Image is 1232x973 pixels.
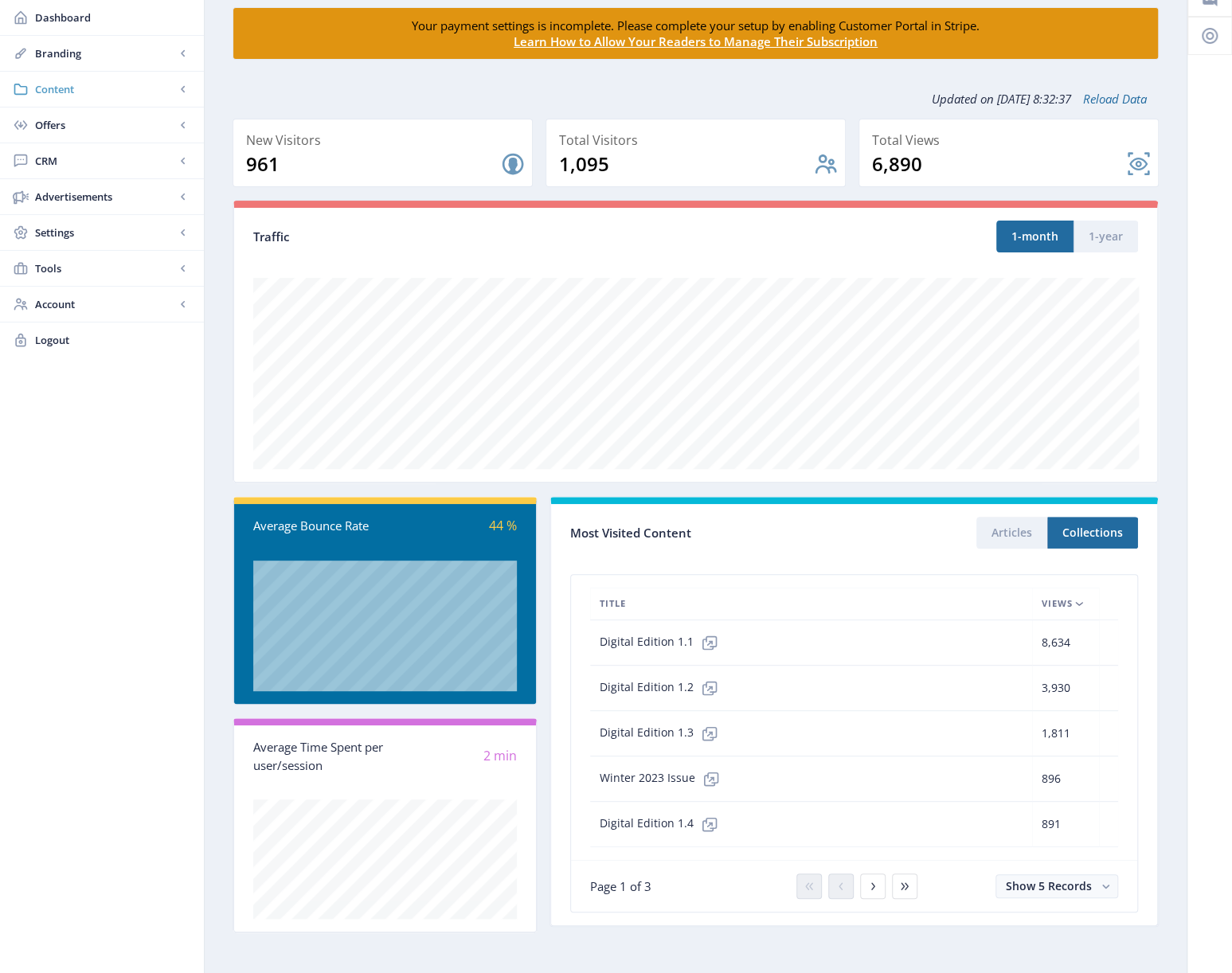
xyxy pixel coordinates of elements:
[35,189,175,205] span: Advertisements
[559,129,839,151] div: Total Visitors
[35,296,175,312] span: Account
[600,627,726,658] span: Digital Edition 1.1
[1042,769,1061,788] span: 896
[559,151,813,177] div: 1,095
[976,517,1047,549] button: Articles
[590,878,651,894] span: Page 1 of 3
[489,517,517,534] span: 44 %
[35,81,175,97] span: Content
[352,18,1040,49] div: Your payment settings is incomplete. Please complete your setup by enabling Customer Portal in St...
[246,129,526,151] div: New Visitors
[995,874,1118,898] button: Show 5 Records
[600,808,726,840] span: Digital Edition 1.4
[570,521,855,545] div: Most Visited Content
[246,151,500,177] div: 961
[35,45,175,61] span: Branding
[600,763,727,795] span: Winter 2023 Issue
[253,738,385,774] div: Average Time Spent per user/session
[1074,221,1138,252] button: 1-year
[385,747,516,765] div: 2 min
[872,151,1126,177] div: 6,890
[1047,517,1138,549] button: Collections
[514,33,878,49] a: Learn How to Allow Your Readers to Manage Their Subscription
[600,594,626,613] span: Title
[1042,815,1061,834] span: 891
[1042,724,1070,743] span: 1,811
[35,260,175,276] span: Tools
[1042,678,1070,698] span: 3,930
[35,153,175,169] span: CRM
[35,117,175,133] span: Offers
[1042,633,1070,652] span: 8,634
[1071,91,1147,107] a: Reload Data
[600,672,726,704] span: Digital Edition 1.2
[35,10,191,25] span: Dashboard
[1006,878,1092,893] span: Show 5 Records
[253,517,385,535] div: Average Bounce Rate
[253,228,696,246] div: Traffic
[996,221,1074,252] button: 1-month
[872,129,1152,151] div: Total Views
[233,79,1159,119] div: Updated on [DATE] 8:32:37
[35,332,191,348] span: Logout
[35,225,175,240] span: Settings
[1042,594,1073,613] span: Views
[600,717,726,749] span: Digital Edition 1.3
